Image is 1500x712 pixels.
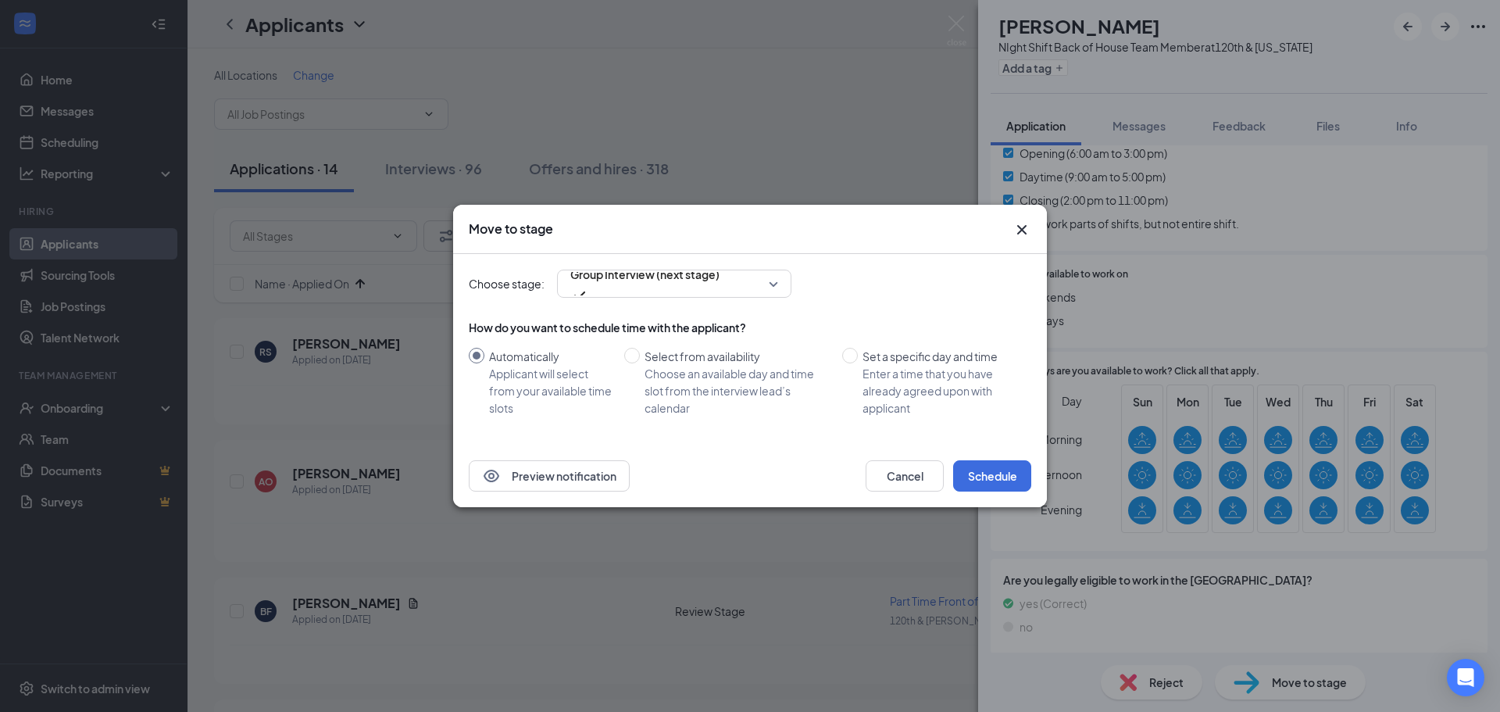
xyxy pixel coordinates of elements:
button: Close [1012,220,1031,239]
div: How do you want to schedule time with the applicant? [469,320,1031,335]
span: Choose stage: [469,275,545,292]
div: Open Intercom Messenger [1447,659,1484,696]
div: Choose an available day and time slot from the interview lead’s calendar [645,365,830,417]
div: Select from availability [645,348,830,365]
div: Applicant will select from your available time slots [489,365,612,417]
div: Automatically [489,348,612,365]
button: Cancel [866,460,944,492]
div: Set a specific day and time [862,348,1019,365]
button: Schedule [953,460,1031,492]
h3: Move to stage [469,220,553,238]
div: Enter a time that you have already agreed upon with applicant [862,365,1019,417]
svg: Checkmark [570,286,589,305]
span: Group Interview (next stage) [570,263,720,286]
button: EyePreview notification [469,460,630,492]
svg: Eye [482,467,501,485]
svg: Cross [1012,220,1031,239]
